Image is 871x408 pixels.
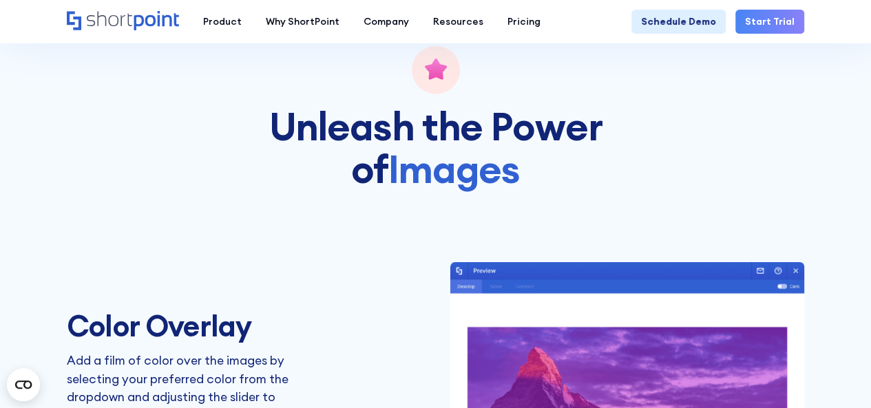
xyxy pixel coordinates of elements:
div: Pricing [507,14,541,29]
div: Resources [433,14,483,29]
div: Why ShortPoint [266,14,339,29]
button: Open CMP widget [7,368,40,401]
a: Why ShortPoint [253,10,351,34]
a: Start Trial [735,10,804,34]
h2: Unleash the Power of [214,105,657,190]
a: Home [67,11,179,32]
a: Company [351,10,421,34]
div: Company [364,14,409,29]
a: Pricing [495,10,552,34]
a: Resources [421,10,495,34]
a: Schedule Demo [631,10,726,34]
h3: Color Overlay [67,310,298,342]
a: Product [191,10,253,34]
em: Images [388,144,520,193]
iframe: Chat Widget [802,342,871,408]
div: Product [203,14,242,29]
